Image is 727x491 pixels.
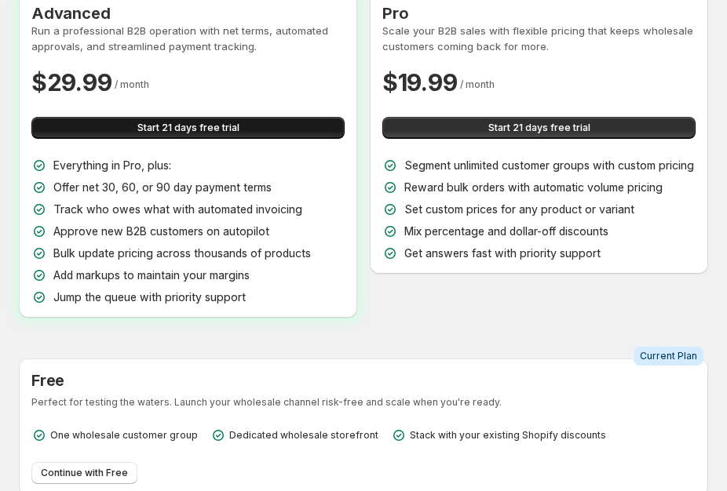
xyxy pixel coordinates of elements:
[53,245,311,261] p: Bulk update pricing across thousands of products
[382,23,696,54] p: Scale your B2B sales with flexible pricing that keeps wholesale customers coming back for more.
[115,78,149,90] span: / month
[640,350,697,362] span: Current Plan
[382,4,696,23] h3: Pro
[382,67,457,98] h2: $ 19.99
[50,429,198,442] p: One wholesale customer group
[53,158,171,172] span: Everything in Pro, plus:
[31,117,345,139] button: Start 21 days free trial
[410,429,606,442] p: Stack with your existing Shopify discounts
[488,122,590,134] span: Start 21 days free trial
[382,117,696,139] button: Start 21 days free trial
[41,467,128,479] span: Continue with Free
[137,122,239,134] span: Start 21 days free trial
[53,180,272,194] span: Offer net 30, 60, or 90 day payment terms
[53,224,269,238] span: Approve new B2B customers on autopilot
[31,396,696,409] p: Perfect for testing the waters. Launch your wholesale channel risk-free and scale when you're ready.
[53,202,302,216] span: Track who owes what with automated invoicing
[229,429,378,442] p: Dedicated wholesale storefront
[460,78,495,90] span: / month
[31,4,345,23] h3: Advanced
[31,371,696,390] h3: Free
[53,290,246,304] span: Jump the queue with priority support
[404,202,634,217] p: Set custom prices for any product or variant
[404,245,601,261] p: Get answers fast with priority support
[31,462,137,484] button: Continue with Free
[31,23,345,54] p: Run a professional B2B operation with net terms, automated approvals, and streamlined payment tra...
[404,158,694,173] p: Segment unlimited customer groups with custom pricing
[404,180,663,195] p: Reward bulk orders with automatic volume pricing
[53,268,250,282] span: Add markups to maintain your margins
[404,224,608,239] p: Mix percentage and dollar-off discounts
[31,67,111,98] h2: $ 29.99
